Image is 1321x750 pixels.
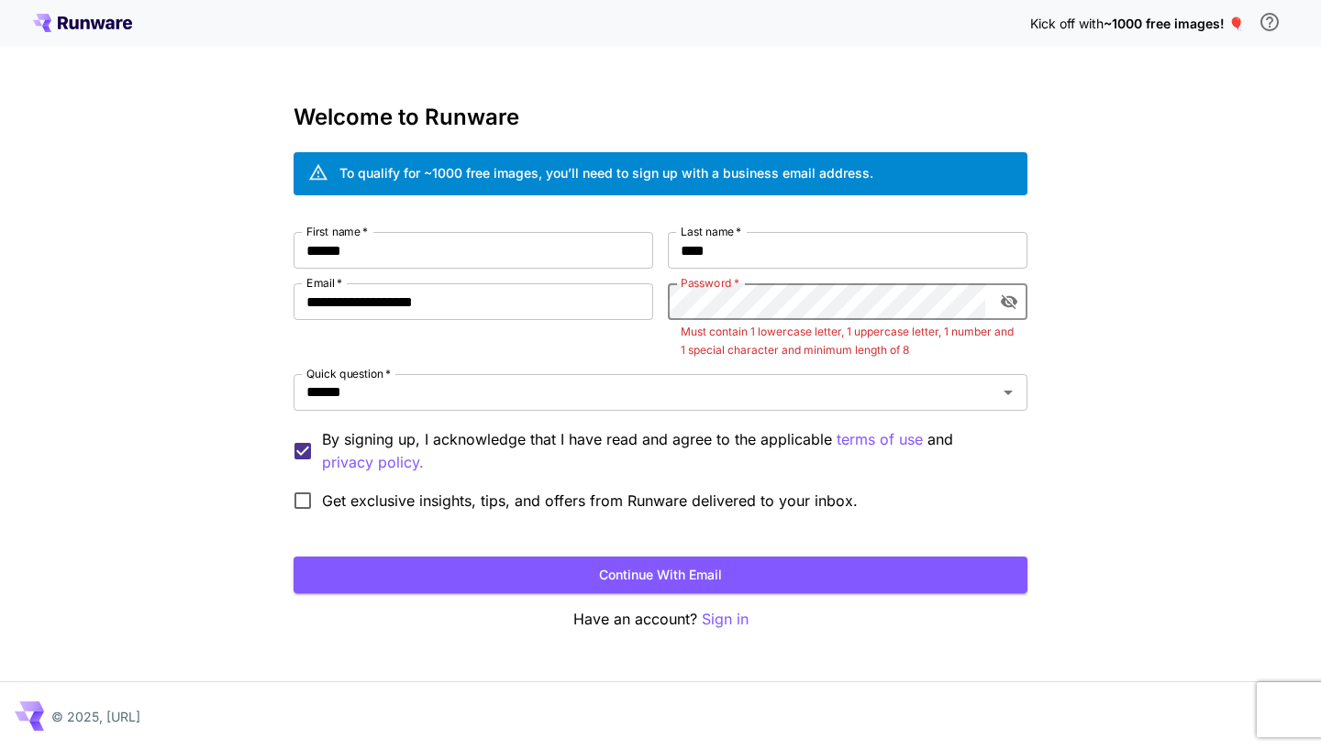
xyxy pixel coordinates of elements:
span: ~1000 free images! 🎈 [1104,16,1244,31]
p: Must contain 1 lowercase letter, 1 uppercase letter, 1 number and 1 special character and minimum... [681,323,1015,359]
button: In order to qualify for free credit, you need to sign up with a business email address and click ... [1251,4,1288,40]
button: Continue with email [294,557,1027,594]
label: First name [306,224,368,239]
label: Quick question [306,366,391,381]
p: © 2025, [URL] [51,707,140,726]
h3: Welcome to Runware [294,105,1027,130]
button: By signing up, I acknowledge that I have read and agree to the applicable terms of use and [322,451,424,474]
button: By signing up, I acknowledge that I have read and agree to the applicable and privacy policy. [837,428,923,451]
span: Kick off with [1030,16,1104,31]
label: Email [306,275,342,291]
label: Password [681,275,739,291]
span: Get exclusive insights, tips, and offers from Runware delivered to your inbox. [322,490,858,512]
p: Have an account? [294,608,1027,631]
button: Open [995,380,1021,405]
button: toggle password visibility [993,285,1026,318]
div: To qualify for ~1000 free images, you’ll need to sign up with a business email address. [339,163,873,182]
p: By signing up, I acknowledge that I have read and agree to the applicable and [322,428,1013,474]
p: terms of use [837,428,923,451]
label: Last name [681,224,741,239]
p: privacy policy. [322,451,424,474]
button: Sign in [702,608,749,631]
